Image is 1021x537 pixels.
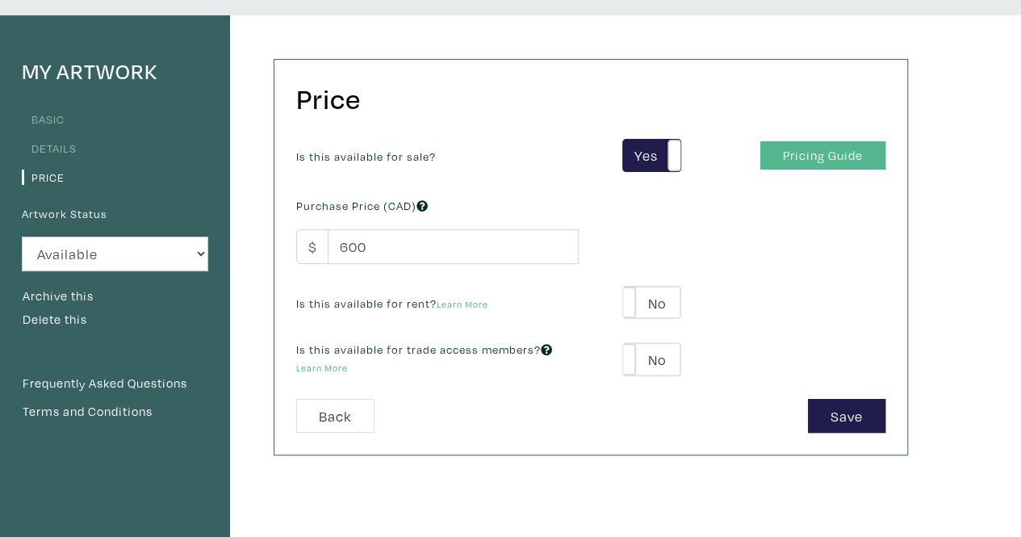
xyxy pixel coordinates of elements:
[22,59,208,85] h4: My Artwork
[622,286,681,320] div: YesNo
[22,111,65,127] a: Basic
[22,205,107,223] label: Artwork Status
[22,401,208,422] a: Terms and Conditions
[296,229,328,264] span: $
[296,82,878,116] h2: Price
[296,197,428,215] label: Purchase Price (CAD)
[296,362,348,374] a: Learn More
[623,287,680,319] label: No
[622,342,681,376] div: YesNo
[22,286,94,307] button: Archive this
[622,139,681,173] div: YesNo
[22,309,88,330] button: Delete this
[22,141,77,156] a: Details
[22,170,65,185] a: Price
[623,343,680,375] label: No
[296,399,375,434] a: Back
[296,341,579,375] label: Is this available for trade access members?
[808,399,885,434] button: Save
[296,295,488,313] label: Is this available for rent?
[623,140,680,172] label: Yes
[437,298,488,310] a: Learn More
[296,148,436,166] label: Is this available for sale?
[22,373,208,394] a: Frequently Asked Questions
[760,141,885,170] a: Pricing Guide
